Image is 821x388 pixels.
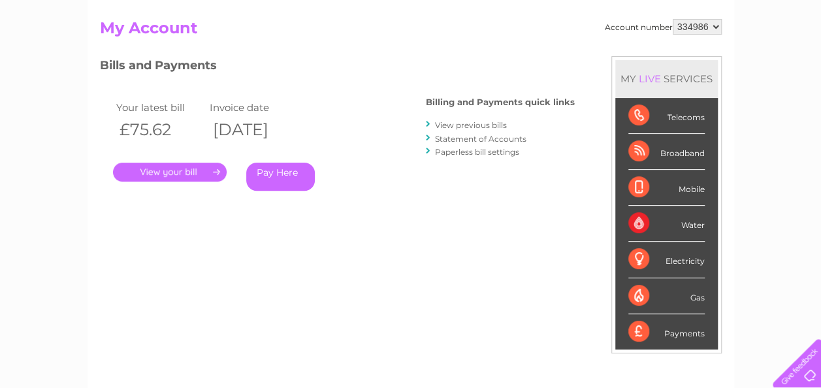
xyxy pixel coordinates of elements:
[206,116,300,143] th: [DATE]
[435,134,526,144] a: Statement of Accounts
[206,99,300,116] td: Invoice date
[707,56,726,65] a: Blog
[628,134,705,170] div: Broadband
[113,99,207,116] td: Your latest bill
[113,116,207,143] th: £75.62
[628,98,705,134] div: Telecoms
[100,19,722,44] h2: My Account
[628,278,705,314] div: Gas
[628,170,705,206] div: Mobile
[246,163,315,191] a: Pay Here
[575,7,665,23] a: 0333 014 3131
[591,56,616,65] a: Water
[426,97,575,107] h4: Billing and Payments quick links
[628,242,705,278] div: Electricity
[628,206,705,242] div: Water
[435,120,507,130] a: View previous bills
[624,56,652,65] a: Energy
[435,147,519,157] a: Paperless bill settings
[113,163,227,182] a: .
[734,56,766,65] a: Contact
[636,73,664,85] div: LIVE
[100,56,575,79] h3: Bills and Payments
[778,56,809,65] a: Log out
[615,60,718,97] div: MY SERVICES
[103,7,720,63] div: Clear Business is a trading name of Verastar Limited (registered in [GEOGRAPHIC_DATA] No. 3667643...
[605,19,722,35] div: Account number
[660,56,700,65] a: Telecoms
[628,314,705,349] div: Payments
[29,34,95,74] img: logo.png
